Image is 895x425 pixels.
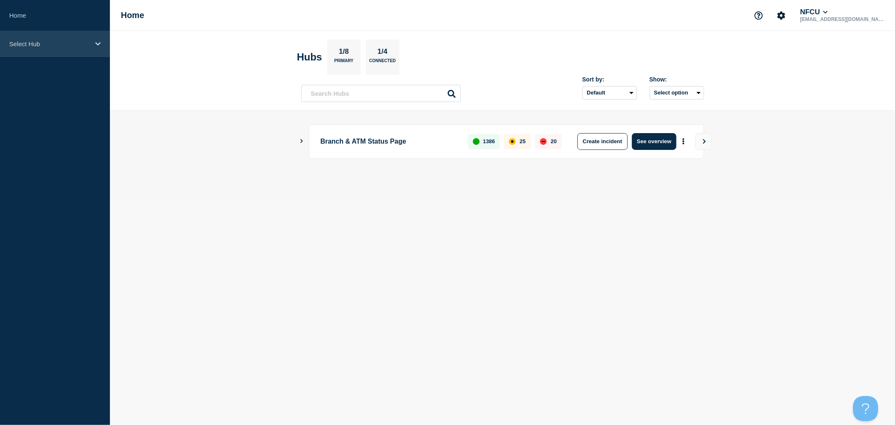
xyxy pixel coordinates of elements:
div: affected [509,138,516,145]
button: More actions [678,134,689,149]
button: See overview [632,133,676,150]
h2: Hubs [297,51,322,63]
div: down [540,138,547,145]
select: Sort by [582,86,637,100]
button: Show Connected Hubs [300,138,304,144]
p: 1/4 [374,47,391,58]
div: Sort by: [582,76,637,83]
p: [EMAIL_ADDRESS][DOMAIN_NAME] [798,16,886,22]
p: 1/8 [336,47,352,58]
p: 1386 [483,138,495,144]
p: Branch & ATM Status Page [321,133,459,150]
h1: Home [121,10,144,20]
p: Select Hub [9,40,90,47]
input: Search Hubs [301,85,461,102]
iframe: Help Scout Beacon - Open [853,396,878,421]
button: Select option [650,86,704,100]
button: View [695,133,712,150]
button: NFCU [798,8,830,16]
button: Account settings [772,7,790,24]
div: up [473,138,480,145]
p: 20 [551,138,556,144]
button: Create incident [577,133,628,150]
div: Show: [650,76,704,83]
p: Connected [369,58,396,67]
p: Primary [334,58,354,67]
button: Support [750,7,767,24]
p: 25 [519,138,525,144]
